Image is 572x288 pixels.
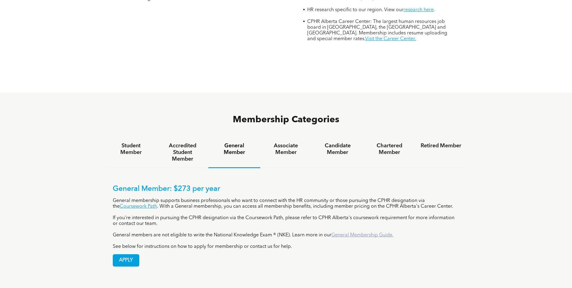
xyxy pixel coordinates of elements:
p: General members are not eligible to write the National Knowledge Exam ® (NKE). Learn more in our [113,232,460,238]
h4: Candidate Member [317,142,358,156]
span: HR research specific to our region. View our [307,8,403,12]
span: Membership Categories [233,115,339,124]
h4: Retired Member [421,142,461,149]
a: General Membership Guide. [331,233,393,238]
p: See below for instructions on how to apply for membership or contact us for help. [113,244,460,250]
p: General membership supports business professionals who want to connect with the HR community or t... [113,198,460,210]
p: General Member: $273 per year [113,185,460,194]
span: CPHR Alberta Career Center: The largest human resources job board in [GEOGRAPHIC_DATA], the [GEOG... [307,19,447,41]
h4: General Member [214,142,254,156]
h4: Student Member [111,142,151,156]
h4: Chartered Member [369,142,410,156]
a: APPLY [113,254,139,267]
h4: Accredited Student Member [162,142,203,162]
a: Visit the Career Center. [365,37,416,41]
p: If you're interested in pursuing the CPHR designation via the Coursework Path, please refer to CP... [113,215,460,227]
a: Coursework Path [120,204,157,209]
a: research here [403,8,434,12]
span: . [434,8,435,12]
h4: Associate Member [266,142,306,156]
